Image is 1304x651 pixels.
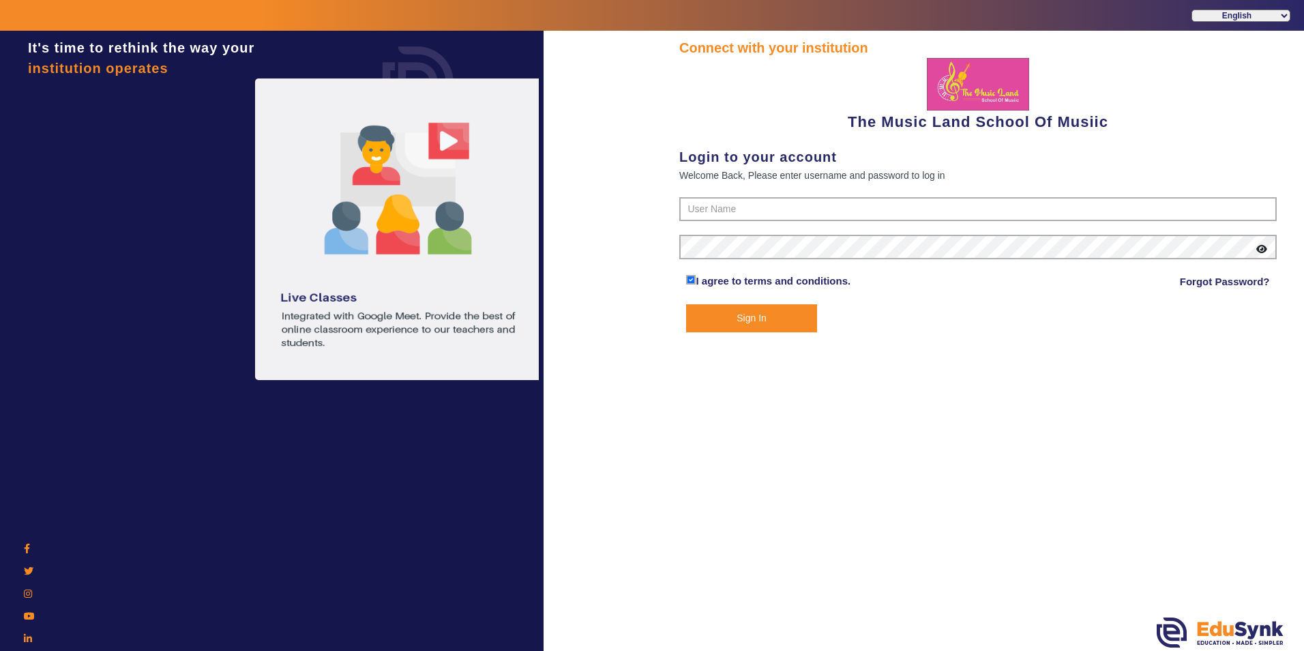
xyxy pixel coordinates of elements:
[1180,274,1270,290] a: Forgot Password?
[679,147,1277,167] div: Login to your account
[679,197,1277,222] input: User Name
[28,40,254,55] span: It's time to rethink the way your
[696,275,850,287] a: I agree to terms and conditions.
[679,167,1277,184] div: Welcome Back, Please enter username and password to log in
[28,61,168,76] span: institution operates
[686,304,816,332] button: Sign In
[679,58,1277,133] div: The Music Land School Of Musiic
[927,58,1029,111] img: 66ee92b6-6203-4ce7-aa40-047859531a4a
[367,31,469,133] img: login.png
[679,38,1277,58] div: Connect with your institution
[1157,618,1284,648] img: edusynk.png
[255,78,542,380] img: login1.png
